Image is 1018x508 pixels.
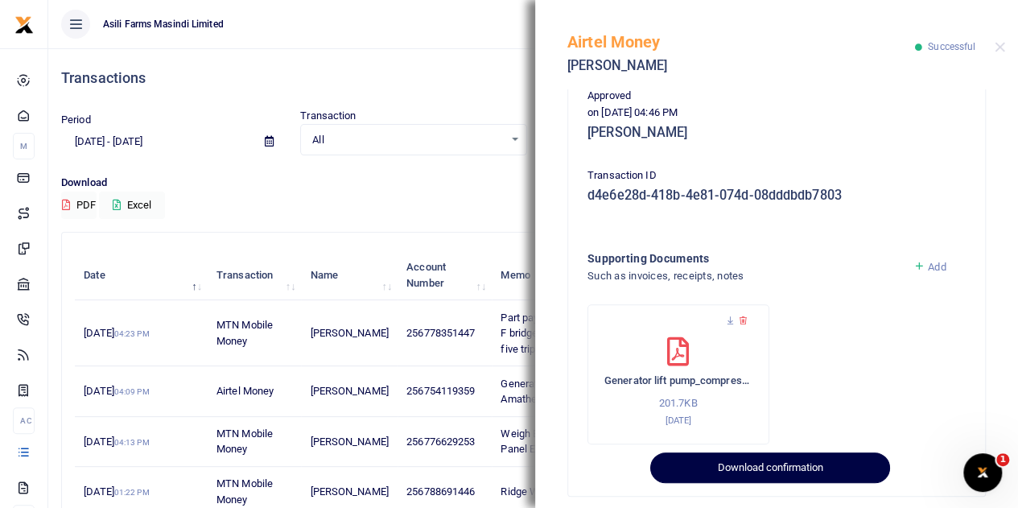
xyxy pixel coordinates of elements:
h4: Transactions [61,69,1005,87]
span: Asili Farms Masindi Limited [97,17,230,31]
span: Add [928,261,946,273]
small: 04:13 PM [114,438,150,447]
span: [PERSON_NAME] [310,327,388,339]
iframe: Intercom live chat [963,453,1002,492]
a: logo-small logo-large logo-large [14,18,34,30]
span: 256776629253 [406,436,475,448]
small: 04:23 PM [114,329,150,338]
p: 201.7KB [604,395,752,412]
span: MTN Mobile Money [216,427,273,456]
span: All [312,132,503,148]
th: Memo: activate to sort column ascending [492,250,639,300]
span: 1 [996,453,1009,466]
small: 04:09 PM [114,387,150,396]
span: Part payment for stones for F bridge plus transport for five trips [501,312,628,355]
span: 256754119359 [406,385,475,397]
img: logo-small [14,15,34,35]
small: 01:22 PM [114,488,150,497]
h6: Generator lift pump_compressed [604,374,752,387]
p: Transaction ID [587,167,966,184]
span: Ridge Weigh Software [501,485,604,498]
button: Excel [99,192,165,219]
span: Generator lift pump for Amatheon [501,378,605,406]
small: [DATE] [665,415,691,426]
p: Approved [587,88,966,105]
span: [PERSON_NAME] [310,385,388,397]
div: Generator lift pump_compressed [587,304,769,444]
label: Period [61,112,91,128]
span: [DATE] [84,327,149,339]
h5: [PERSON_NAME] [587,125,966,141]
h4: Supporting Documents [587,250,901,267]
h5: [PERSON_NAME] [567,58,915,74]
h5: d4e6e28d-418b-4e81-074d-08dddbdb7803 [587,188,966,204]
h5: Airtel Money [567,32,915,52]
h4: Such as invoices, receipts, notes [587,267,901,285]
button: Download confirmation [650,452,889,483]
span: [PERSON_NAME] [310,436,388,448]
button: PDF [61,192,97,219]
th: Account Number: activate to sort column ascending [398,250,492,300]
th: Name: activate to sort column ascending [301,250,398,300]
span: MTN Mobile Money [216,319,273,347]
span: Airtel Money [216,385,274,397]
span: 256788691446 [406,485,475,498]
span: Weigh Bridge and control Panel Earthing Materials [501,427,616,456]
a: Add [913,261,946,273]
span: Successful [928,41,975,52]
span: [PERSON_NAME] [310,485,388,498]
th: Transaction: activate to sort column ascending [208,250,302,300]
button: Close [995,42,1005,52]
th: Date: activate to sort column descending [75,250,208,300]
span: [DATE] [84,485,149,498]
span: 256778351447 [406,327,475,339]
li: Ac [13,407,35,434]
label: Transaction [300,108,356,124]
span: [DATE] [84,385,149,397]
input: select period [61,128,252,155]
span: MTN Mobile Money [216,477,273,506]
li: M [13,133,35,159]
p: on [DATE] 04:46 PM [587,105,966,122]
span: [DATE] [84,436,149,448]
p: Download [61,175,1005,192]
